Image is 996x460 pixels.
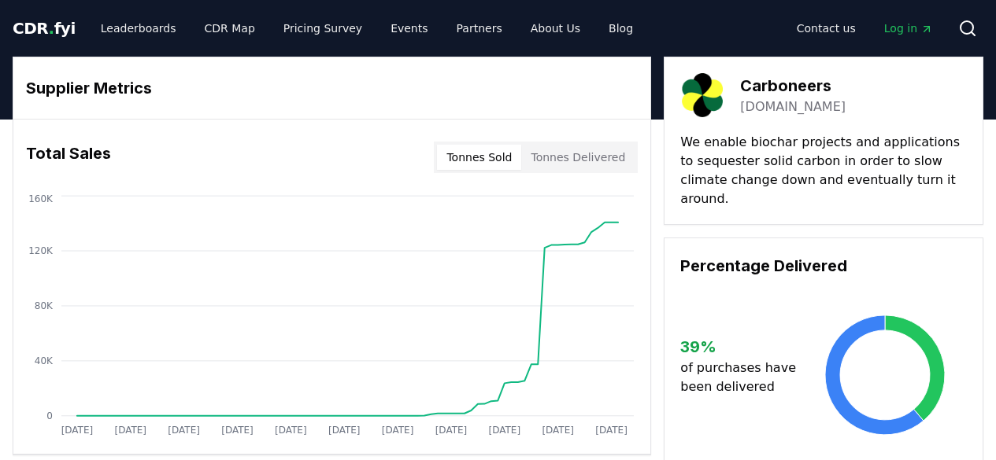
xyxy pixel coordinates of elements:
[13,17,76,39] a: CDR.fyi
[740,74,846,98] h3: Carboneers
[328,425,361,436] tspan: [DATE]
[784,14,946,42] nav: Main
[596,14,646,42] a: Blog
[378,14,440,42] a: Events
[596,425,628,436] tspan: [DATE]
[680,254,967,278] h3: Percentage Delivered
[435,425,468,436] tspan: [DATE]
[35,300,54,311] tspan: 80K
[49,19,54,38] span: .
[26,142,111,173] h3: Total Sales
[35,355,54,366] tspan: 40K
[61,425,94,436] tspan: [DATE]
[115,425,147,436] tspan: [DATE]
[680,133,967,208] p: We enable biochar projects and applications to sequester solid carbon in order to slow climate ch...
[884,20,933,36] span: Log in
[680,359,802,396] p: of purchases have been delivered
[26,76,638,100] h3: Supplier Metrics
[88,14,189,42] a: Leaderboards
[271,14,375,42] a: Pricing Survey
[489,425,521,436] tspan: [DATE]
[28,193,54,204] tspan: 160K
[680,73,724,117] img: Carboneers-logo
[46,410,53,421] tspan: 0
[680,335,802,359] h3: 39 %
[221,425,254,436] tspan: [DATE]
[28,245,54,256] tspan: 120K
[192,14,268,42] a: CDR Map
[168,425,200,436] tspan: [DATE]
[542,425,575,436] tspan: [DATE]
[518,14,593,42] a: About Us
[88,14,646,42] nav: Main
[521,145,635,170] button: Tonnes Delivered
[437,145,521,170] button: Tonnes Sold
[13,19,76,38] span: CDR fyi
[740,98,846,116] a: [DOMAIN_NAME]
[382,425,414,436] tspan: [DATE]
[784,14,868,42] a: Contact us
[444,14,515,42] a: Partners
[275,425,307,436] tspan: [DATE]
[872,14,946,42] a: Log in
